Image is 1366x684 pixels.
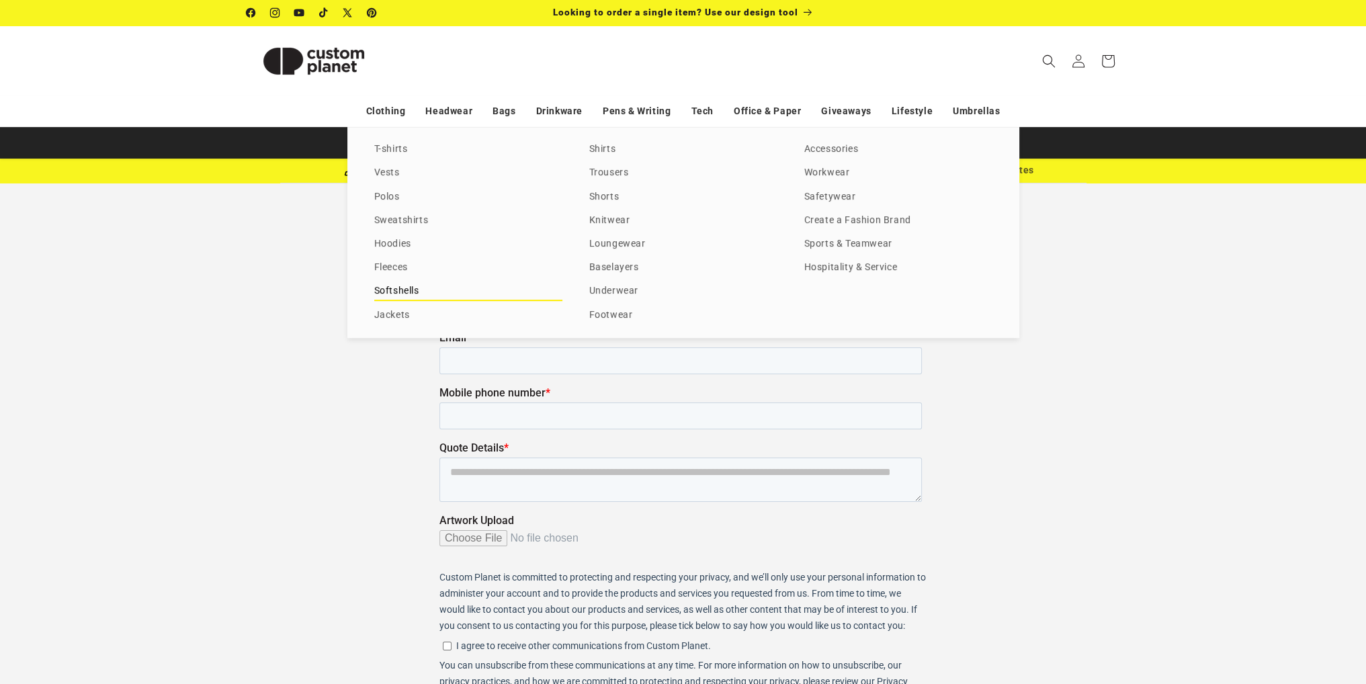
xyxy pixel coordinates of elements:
[892,99,933,123] a: Lifestyle
[493,99,515,123] a: Bags
[374,164,562,182] a: Vests
[953,99,1000,123] a: Umbrellas
[374,140,562,159] a: T-shirts
[804,235,992,253] a: Sports & Teamwear
[589,259,777,277] a: Baselayers
[374,212,562,230] a: Sweatshirts
[804,164,992,182] a: Workwear
[241,26,386,96] a: Custom Planet
[1034,46,1064,76] summary: Search
[366,99,406,123] a: Clothing
[589,282,777,300] a: Underwear
[536,99,583,123] a: Drinkware
[603,99,671,123] a: Pens & Writing
[374,259,562,277] a: Fleeces
[821,99,871,123] a: Giveaways
[247,31,381,91] img: Custom Planet
[589,235,777,253] a: Loungewear
[589,188,777,206] a: Shorts
[374,282,562,300] a: Softshells
[553,7,798,17] span: Looking to order a single item? Use our design tool
[589,212,777,230] a: Knitwear
[374,235,562,253] a: Hoodies
[589,164,777,182] a: Trousers
[804,259,992,277] a: Hospitality & Service
[425,99,472,123] a: Headwear
[804,212,992,230] a: Create a Fashion Brand
[374,306,562,325] a: Jackets
[1142,539,1366,684] iframe: Chat Widget
[804,188,992,206] a: Safetywear
[691,99,713,123] a: Tech
[374,188,562,206] a: Polos
[734,99,801,123] a: Office & Paper
[589,306,777,325] a: Footwear
[589,140,777,159] a: Shirts
[804,140,992,159] a: Accessories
